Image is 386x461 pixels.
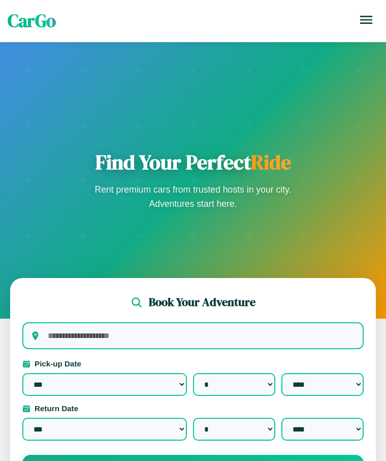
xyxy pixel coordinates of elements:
span: Ride [251,148,291,176]
span: CarGo [8,9,56,33]
h1: Find Your Perfect [91,150,295,174]
label: Pick-up Date [22,359,364,368]
p: Rent premium cars from trusted hosts in your city. Adventures start here. [91,182,295,211]
h2: Book Your Adventure [149,294,255,310]
label: Return Date [22,404,364,413]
